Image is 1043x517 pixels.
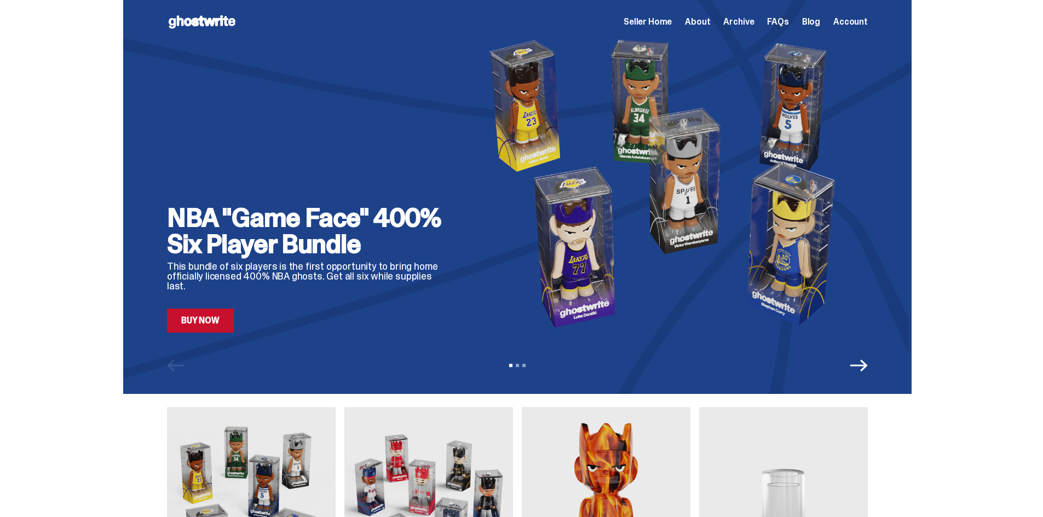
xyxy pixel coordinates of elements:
[167,262,452,291] p: This bundle of six players is the first opportunity to bring home officially licensed 400% NBA gh...
[685,18,710,26] a: About
[167,309,234,333] a: Buy Now
[833,18,868,26] a: Account
[516,364,519,367] button: View slide 2
[624,18,672,26] a: Seller Home
[767,18,788,26] a: FAQs
[522,364,526,367] button: View slide 3
[469,34,868,333] img: NBA "Game Face" 400% Six Player Bundle
[509,364,512,367] button: View slide 1
[802,18,820,26] a: Blog
[723,18,754,26] a: Archive
[850,357,868,374] button: Next
[167,205,452,257] h2: NBA "Game Face" 400% Six Player Bundle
